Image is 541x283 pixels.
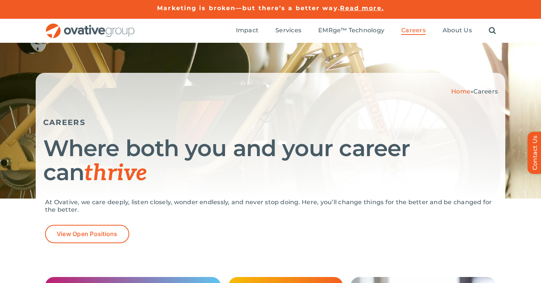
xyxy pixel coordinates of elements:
h1: Where both you and your career can [43,136,498,185]
span: Services [275,27,301,34]
span: Impact [236,27,258,34]
a: Home [451,88,470,95]
a: Careers [401,27,426,35]
span: Careers [401,27,426,34]
p: At Ovative, we care deeply, listen closely, wonder endlessly, and never stop doing. Here, you’ll ... [45,199,496,214]
span: » [451,88,498,95]
a: Impact [236,27,258,35]
a: Services [275,27,301,35]
span: EMRge™ Technology [318,27,384,34]
a: Read more. [340,5,384,12]
span: About Us [443,27,472,34]
span: thrive [84,160,147,187]
h5: CAREERS [43,118,498,127]
a: Marketing is broken—but there’s a better way. [157,5,340,12]
a: View Open Positions [45,225,129,243]
a: Search [489,27,496,35]
span: View Open Positions [57,230,118,238]
a: OG_Full_horizontal_RGB [45,23,135,30]
nav: Menu [236,19,496,43]
span: Careers [473,88,498,95]
a: About Us [443,27,472,35]
a: EMRge™ Technology [318,27,384,35]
